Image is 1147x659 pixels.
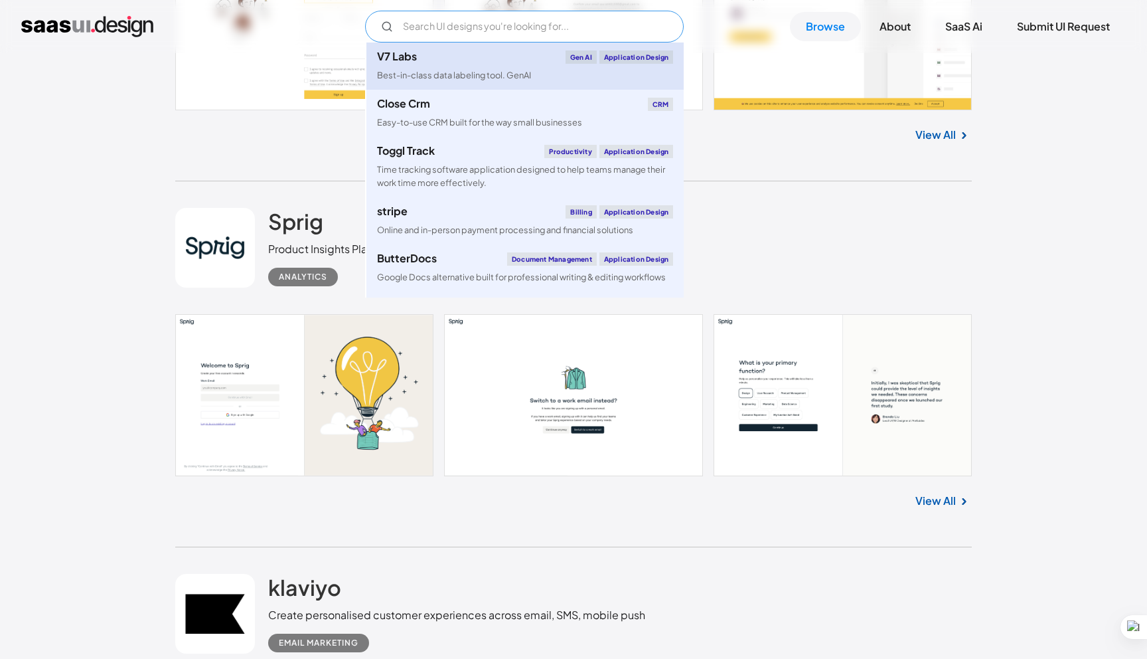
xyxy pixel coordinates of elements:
div: V7 Labs [377,51,417,62]
div: Application Design [599,50,674,64]
a: About [864,12,927,41]
div: CRM [648,98,674,111]
h2: klaviyo [268,574,341,601]
div: Application Design [599,145,674,158]
div: ButterDocs [377,253,437,264]
a: ButterDocsDocument ManagementApplication DesignGoogle Docs alternative built for professional wri... [366,244,684,292]
a: stripeBillingApplication DesignOnline and in-person payment processing and financial solutions [366,197,684,244]
div: Application Design [599,252,674,266]
div: Product Insights Platform with Rapid User Insights [268,241,516,257]
div: Best-in-class data labeling tool. GenAI [377,69,531,82]
div: Analytics [279,269,327,285]
a: klaviyo [268,574,341,607]
a: Submit UI Request [1001,12,1126,41]
a: Close CrmCRMEasy-to-use CRM built for the way small businesses [366,90,684,137]
div: Online and in-person payment processing and financial solutions [377,224,633,236]
div: Close Crm [377,98,430,109]
div: stripe [377,206,408,217]
a: home [21,16,153,37]
div: Application Design [599,205,674,219]
div: Google Docs alternative built for professional writing & editing workflows [377,271,666,284]
div: Document Management [507,252,597,266]
div: Easy-to-use CRM built for the way small businesses [377,116,582,129]
a: Sprig [268,208,323,241]
a: SaaS Ai [929,12,998,41]
div: Time tracking software application designed to help teams manage their work time more effectively. [377,163,673,189]
h2: Sprig [268,208,323,235]
div: Productivity [544,145,596,158]
a: Browse [790,12,861,41]
form: Email Form [365,11,684,43]
div: Toggl Track [377,145,435,156]
div: Gen AI [566,50,597,64]
input: Search UI designs you're looking for... [365,11,684,43]
a: klaviyoEmail MarketingApplication DesignCreate personalised customer experiences across email, SM... [366,292,684,351]
a: Toggl TrackProductivityApplication DesignTime tracking software application designed to help team... [366,137,684,197]
a: View All [915,493,956,509]
div: Email Marketing [279,635,358,651]
a: View All [915,127,956,143]
div: Create personalised customer experiences across email, SMS, mobile push [268,607,645,623]
a: V7 LabsGen AIApplication DesignBest-in-class data labeling tool. GenAI [366,43,684,90]
div: Billing [566,205,596,219]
